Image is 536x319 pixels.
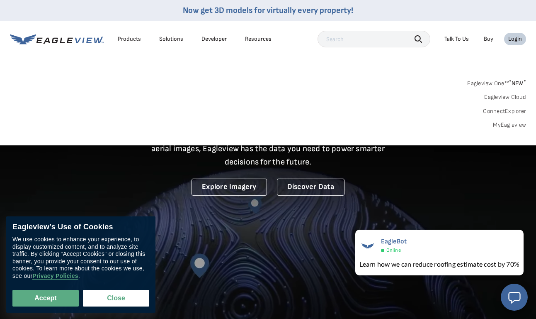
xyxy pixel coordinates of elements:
[141,129,395,169] p: A new era starts here. Built on more than 3.5 billion high-resolution aerial images, Eagleview ha...
[277,179,344,196] a: Discover Data
[444,35,469,43] div: Talk To Us
[501,284,528,311] button: Open chat window
[118,35,141,43] div: Products
[484,93,526,101] a: Eagleview Cloud
[508,35,522,43] div: Login
[484,35,493,43] a: Buy
[359,238,376,254] img: EagleBot
[467,77,526,87] a: Eagleview One™*NEW*
[192,179,267,196] a: Explore Imagery
[183,5,353,15] a: Now get 3D models for virtually every property!
[483,108,526,115] a: ConnectExplorer
[12,236,149,280] div: We use cookies to enhance your experience, to display customized content, and to analyze site tra...
[381,238,407,245] span: EagleBot
[509,80,526,87] span: NEW
[245,35,272,43] div: Resources
[493,121,526,129] a: MyEagleview
[201,35,227,43] a: Developer
[359,259,519,269] div: Learn how we can reduce roofing estimate cost by 70%
[318,31,430,47] input: Search
[386,247,401,253] span: Online
[83,290,149,307] button: Close
[32,272,78,280] a: Privacy Policies
[12,223,149,232] div: Eagleview’s Use of Cookies
[12,290,79,307] button: Accept
[159,35,183,43] div: Solutions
